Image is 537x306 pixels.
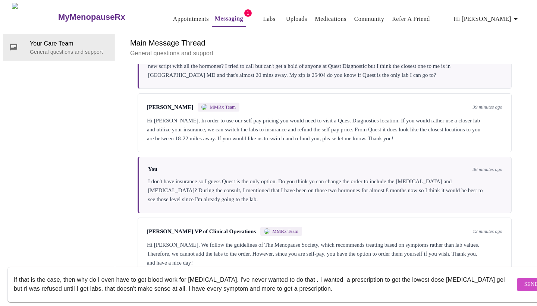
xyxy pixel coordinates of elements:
button: Messaging [212,11,246,27]
textarea: Send a message about your appointment [14,272,515,296]
img: MMRX [201,104,207,110]
img: MMRX [264,228,270,234]
button: Medications [312,12,349,26]
button: Labs [257,12,281,26]
button: Hi [PERSON_NAME] [451,12,523,26]
span: 36 minutes ago [473,166,502,172]
button: Refer a Friend [389,12,433,26]
img: MyMenopauseRx Logo [12,3,57,31]
h3: MyMenopauseRx [58,12,125,22]
span: MMRx Team [272,228,298,234]
div: Hi [PERSON_NAME], We follow the guidelines of The Menopause Society, which recommends treating ba... [147,240,502,267]
a: MyMenopauseRx [57,4,155,30]
a: Community [354,14,384,24]
button: Uploads [283,12,310,26]
p: General questions and support [130,49,519,58]
a: Uploads [286,14,307,24]
div: Hi [PERSON_NAME], In order to use our self pay pricing you would need to visit a Quest Diagnostic... [147,116,502,143]
a: Messaging [215,13,243,24]
span: 12 minutes ago [473,228,502,234]
span: MMRx Team [210,104,236,110]
a: Refer a Friend [392,14,430,24]
span: [PERSON_NAME] VP of Clinical Operations [147,228,256,235]
a: Medications [315,14,346,24]
div: I don't have insurance so I guess Quest is the only option. Do you think yo can change the order ... [148,177,502,204]
span: 1 [244,9,252,17]
button: Appointments [170,12,212,26]
span: Hi [PERSON_NAME] [454,14,520,24]
span: [PERSON_NAME] [147,104,193,110]
span: 39 minutes ago [473,104,502,110]
h6: Main Message Thread [130,37,519,49]
a: Labs [263,14,276,24]
a: Appointments [173,14,209,24]
p: General questions and support [30,48,109,56]
span: Your Care Team [30,39,109,48]
button: Community [351,12,387,26]
div: Your Care TeamGeneral questions and support [3,34,115,61]
span: You [148,166,157,172]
